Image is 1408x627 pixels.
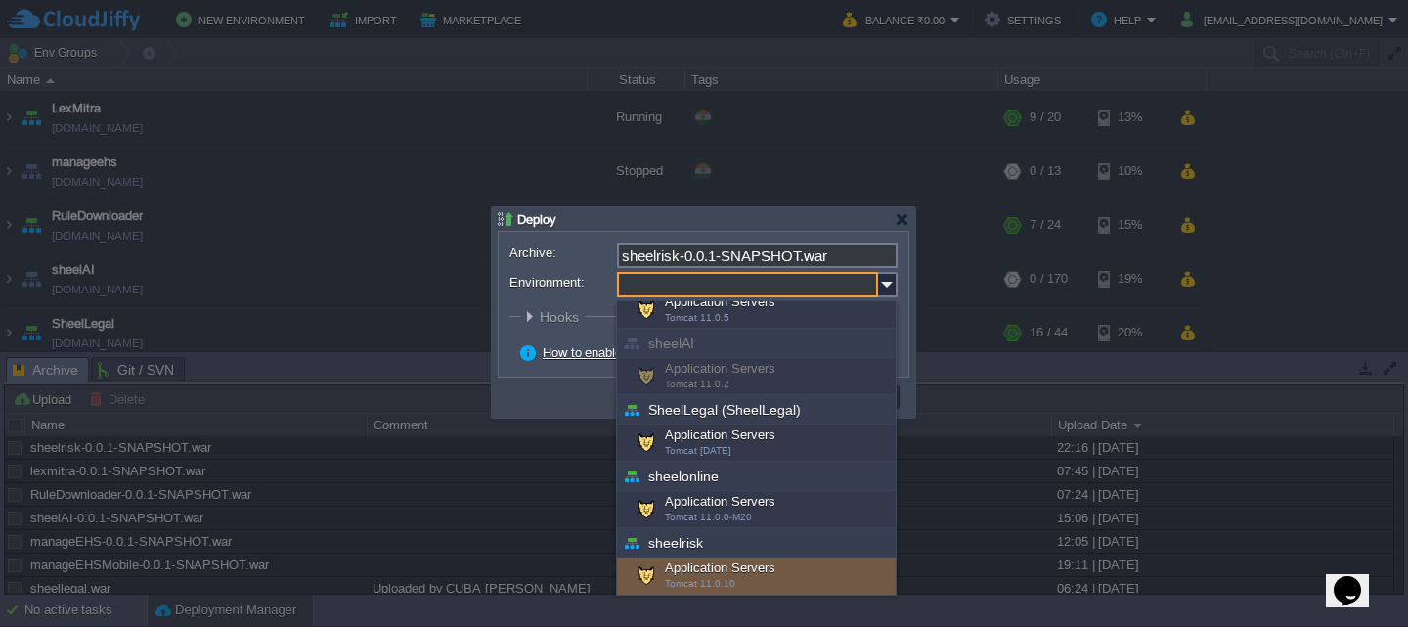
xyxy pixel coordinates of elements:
[617,329,896,358] div: sheelAI
[540,309,584,325] span: Hooks
[617,395,896,425] div: SheelLegal (SheelLegal)
[509,243,615,263] label: Archive:
[509,272,615,292] label: Environment:
[1326,549,1388,607] iframe: chat widget
[617,425,896,462] div: Application Servers
[617,291,896,329] div: Application Servers
[617,462,896,491] div: sheelonline
[617,528,896,558] div: sheelrisk
[543,345,777,360] a: How to enable zero-downtime deployment
[665,512,752,522] span: Tomcat 11.0.0-M20
[617,358,896,395] div: Application Servers
[517,212,556,227] span: Deploy
[617,558,896,595] div: Application Servers
[665,379,729,389] span: Tomcat 11.0.2
[665,445,731,456] span: Tomcat [DATE]
[665,312,729,323] span: Tomcat 11.0.5
[665,578,735,589] span: Tomcat 11.0.10
[617,491,896,528] div: Application Servers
